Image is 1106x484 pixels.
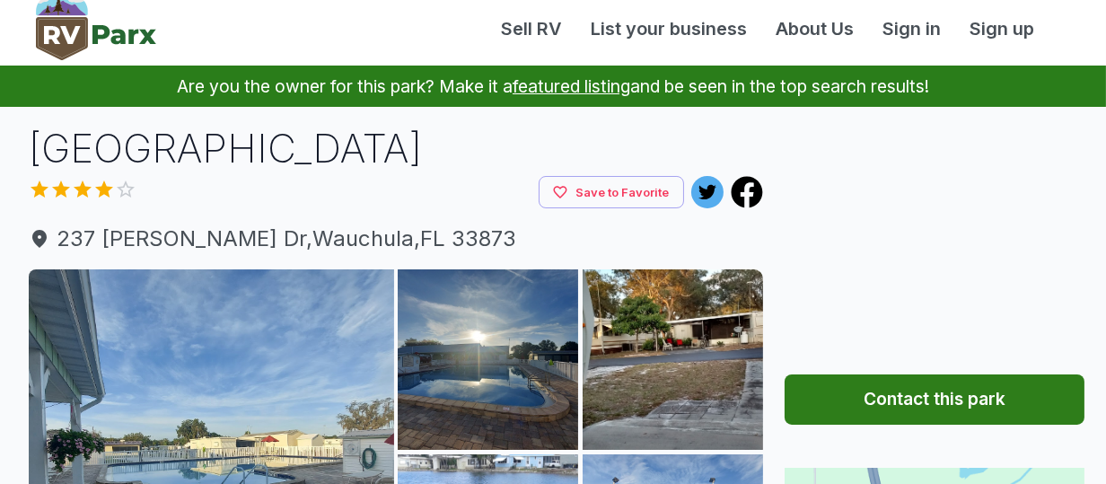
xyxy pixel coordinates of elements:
[398,269,578,450] img: AAcXr8o7FIbaWealNxW6wN0NR8eLTzniSEyT26iEhLyvDv-bqFWPZP6Ig6gWw6fP4ycMKwlF7siPETzCXJwmKRsqPojBm0uK3...
[29,223,763,255] span: 237 [PERSON_NAME] Dr , Wauchula , FL 33873
[29,223,763,255] a: 237 [PERSON_NAME] Dr,Wauchula,FL 33873
[955,15,1049,42] a: Sign up
[583,269,763,450] img: AAcXr8rFOfBTCBgwmZBr6h3PfW4QNVI5ubPZJihPC66sspemL0Ppr9c9dAHuEaGWHAqJSz663Og9QYQ3lfdf2ttpDTaeaffie...
[868,15,955,42] a: Sign in
[487,15,576,42] a: Sell RV
[576,15,761,42] a: List your business
[761,15,868,42] a: About Us
[22,66,1084,107] p: Are you the owner for this park? Make it a and be seen in the top search results!
[539,176,684,209] button: Save to Favorite
[785,374,1084,425] button: Contact this park
[29,121,763,176] h1: [GEOGRAPHIC_DATA]
[513,75,630,97] a: featured listing
[785,121,1084,346] iframe: Advertisement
